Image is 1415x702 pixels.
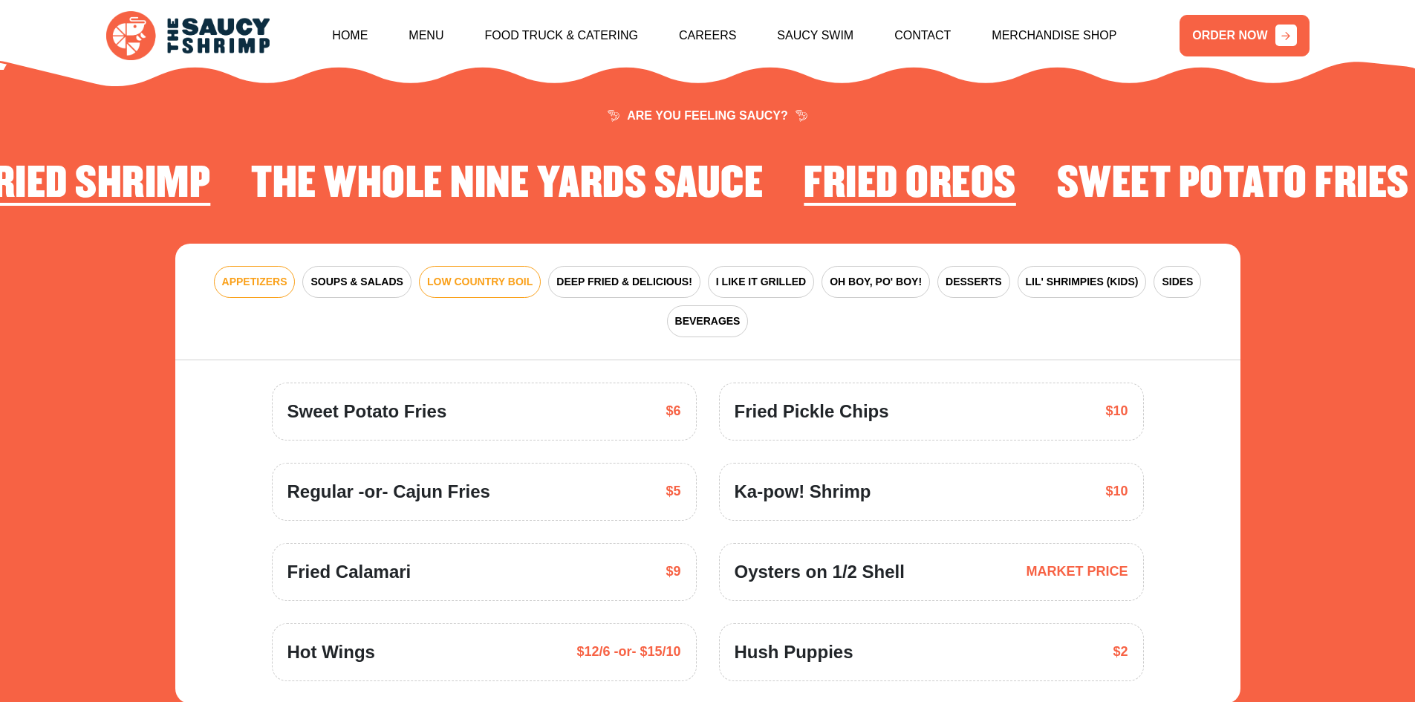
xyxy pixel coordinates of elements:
button: DESSERTS [937,266,1009,298]
button: LOW COUNTRY BOIL [419,266,541,298]
span: LOW COUNTRY BOIL [427,274,533,290]
button: SOUPS & SALADS [302,266,411,298]
a: Menu [409,4,443,68]
span: Sweet Potato Fries [287,398,447,425]
span: $2 [1113,642,1128,662]
span: MARKET PRICE [1026,562,1128,582]
img: logo [106,11,270,61]
li: 4 of 4 [1057,161,1409,213]
h2: The Whole Nine Yards Sauce [251,161,763,207]
button: DEEP FRIED & DELICIOUS! [548,266,700,298]
span: Hush Puppies [735,639,853,666]
a: Saucy Swim [777,4,853,68]
span: $10 [1105,481,1128,501]
a: Home [332,4,368,68]
span: APPETIZERS [222,274,287,290]
button: LIL' SHRIMPIES (KIDS) [1018,266,1147,298]
button: BEVERAGES [667,305,749,337]
span: OH BOY, PO' BOY! [830,274,922,290]
li: 3 of 4 [804,161,1016,213]
span: DEEP FRIED & DELICIOUS! [556,274,692,290]
button: SIDES [1154,266,1201,298]
span: Oysters on 1/2 Shell [735,559,905,585]
span: I LIKE IT GRILLED [716,274,806,290]
span: $9 [666,562,680,582]
span: Regular -or- Cajun Fries [287,478,490,505]
a: Contact [894,4,951,68]
button: OH BOY, PO' BOY! [822,266,930,298]
span: BEVERAGES [675,313,741,329]
button: I LIKE IT GRILLED [708,266,814,298]
span: $5 [666,481,680,501]
li: 2 of 4 [251,161,763,213]
span: Fried Calamari [287,559,412,585]
a: Careers [679,4,736,68]
span: $6 [666,401,680,421]
span: Ka-pow! Shrimp [735,478,871,505]
span: DESSERTS [946,274,1001,290]
span: LIL' SHRIMPIES (KIDS) [1026,274,1139,290]
span: SIDES [1162,274,1193,290]
h2: Sweet Potato Fries [1057,161,1409,207]
span: Hot Wings [287,639,375,666]
a: Food Truck & Catering [484,4,638,68]
span: $12/6 -or- $15/10 [576,642,680,662]
span: $10 [1105,401,1128,421]
button: APPETIZERS [214,266,296,298]
h2: Fried Oreos [804,161,1016,207]
span: Fried Pickle Chips [735,398,889,425]
a: ORDER NOW [1180,15,1309,56]
span: SOUPS & SALADS [310,274,403,290]
a: Merchandise Shop [992,4,1116,68]
span: ARE YOU FEELING SAUCY? [608,110,807,122]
